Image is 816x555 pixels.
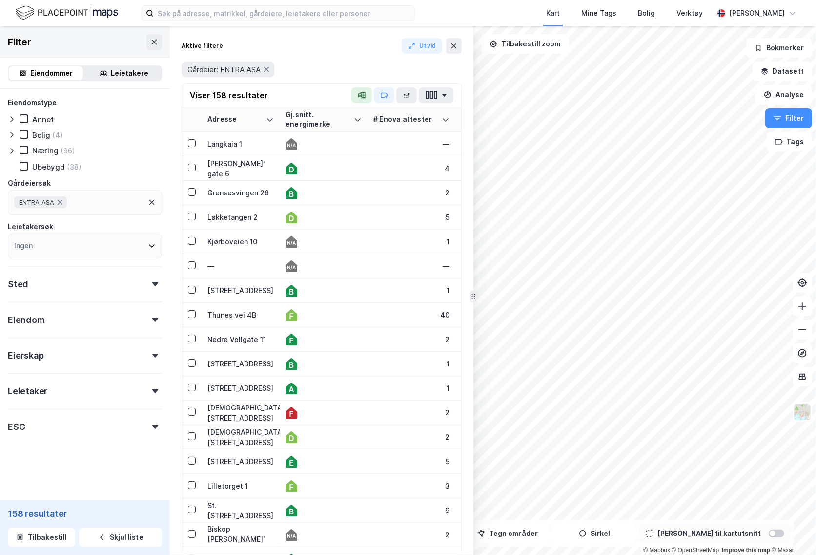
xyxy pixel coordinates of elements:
[657,528,761,539] div: [PERSON_NAME] til kartutsnitt
[207,212,274,222] div: Løkketangen 2
[207,261,274,271] div: —
[767,132,812,151] button: Tags
[481,34,569,54] button: Tilbakestill zoom
[746,38,812,58] button: Bokmerker
[207,158,274,179] div: [PERSON_NAME]' gate 6
[373,383,449,393] div: 1
[373,285,449,296] div: 1
[722,547,770,554] a: Improve this map
[32,130,50,140] div: Bolig
[755,85,812,105] button: Analyse
[207,427,274,448] div: [DEMOGRAPHIC_DATA] [STREET_ADDRESS]
[8,350,43,362] div: Eierskap
[373,115,438,124] div: # Enova attester
[207,188,274,198] div: Grensesvingen 26
[638,7,655,19] div: Bolig
[286,110,350,128] div: Gj.snitt. energimerke
[154,6,414,21] input: Søk på adresse, matrikkel, gårdeiere, leietakere eller personer
[207,481,274,491] div: Lilletorget 1
[190,89,268,101] div: Viser 158 resultater
[8,508,162,520] div: 158 resultater
[14,240,33,252] div: Ingen
[373,310,449,320] div: 40
[8,34,31,50] div: Filter
[31,67,73,79] div: Eiendommer
[182,42,223,50] div: Aktive filtere
[546,7,560,19] div: Kart
[79,528,162,547] button: Skjul liste
[8,421,25,433] div: ESG
[207,403,274,423] div: [DEMOGRAPHIC_DATA] [STREET_ADDRESS]
[373,505,449,515] div: 9
[373,261,449,271] div: —
[207,115,262,124] div: Adresse
[207,310,274,320] div: Thunes vei 4B
[466,524,549,543] button: Tegn områder
[581,7,616,19] div: Mine Tags
[16,4,118,21] img: logo.f888ab2527a4732fd821a326f86c7f29.svg
[8,528,75,547] button: Tilbakestill
[207,236,274,247] div: Kjørboveien 10
[207,456,274,467] div: [STREET_ADDRESS]
[207,500,274,521] div: St. [STREET_ADDRESS]
[61,146,75,155] div: (96)
[402,38,443,54] button: Utvid
[553,524,636,543] button: Sirkel
[19,198,54,206] span: ENTRA ASA
[187,65,261,74] span: Gårdeier: ENTRA ASA
[111,67,149,79] div: Leietakere
[373,456,449,467] div: 5
[32,146,59,155] div: Næring
[765,108,812,128] button: Filter
[67,162,82,171] div: (38)
[753,62,812,81] button: Datasett
[8,97,57,108] div: Eiendomstype
[373,481,449,491] div: 3
[207,334,274,344] div: Nedre Vollgate 11
[373,530,449,540] div: 2
[52,130,63,140] div: (4)
[8,385,47,397] div: Leietaker
[373,236,449,247] div: 1
[767,508,816,555] iframe: Chat Widget
[373,188,449,198] div: 2
[373,212,449,222] div: 5
[8,177,51,189] div: Gårdeiersøk
[373,432,449,442] div: 2
[793,403,812,421] img: Z
[32,162,65,171] div: Ubebygd
[207,524,274,546] div: Biskop [PERSON_NAME]' gate 7
[8,314,45,326] div: Eiendom
[729,7,785,19] div: [PERSON_NAME]
[373,359,449,369] div: 1
[373,334,449,344] div: 2
[672,547,719,554] a: OpenStreetMap
[207,359,274,369] div: [STREET_ADDRESS]
[373,139,449,149] div: —
[207,139,274,149] div: Langkaia 1
[373,407,449,418] div: 2
[8,221,53,233] div: Leietakersøk
[643,547,670,554] a: Mapbox
[373,163,449,173] div: 4
[676,7,703,19] div: Verktøy
[207,285,274,296] div: [STREET_ADDRESS]
[32,115,54,124] div: Annet
[207,383,274,393] div: [STREET_ADDRESS]
[8,278,28,290] div: Sted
